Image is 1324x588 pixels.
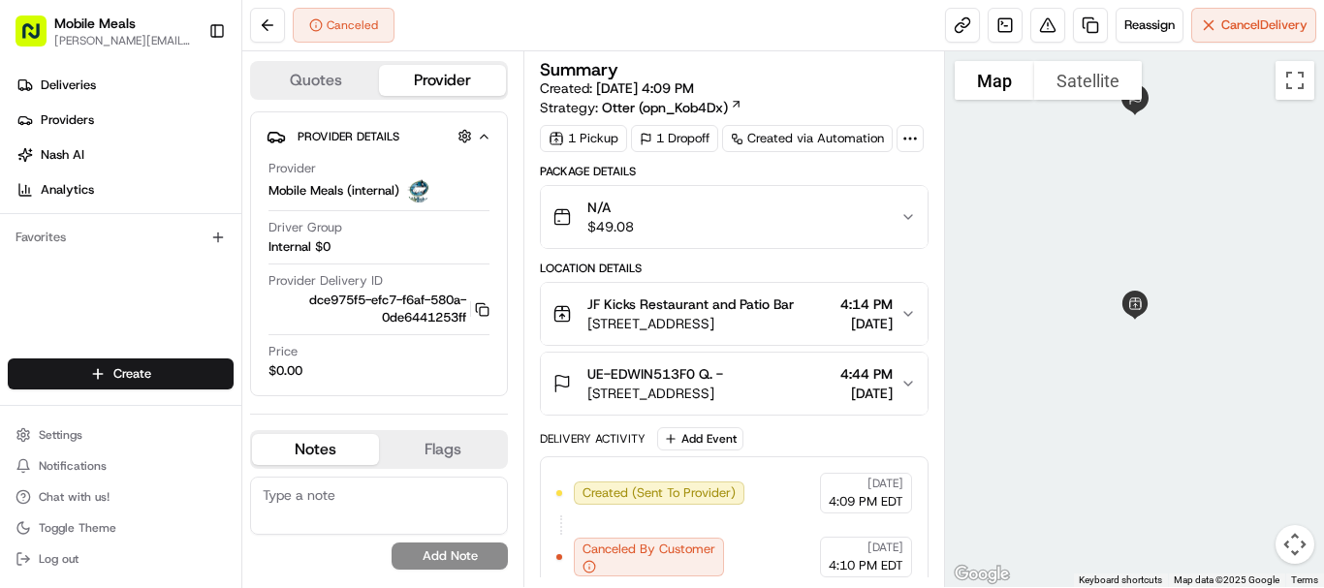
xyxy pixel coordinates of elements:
span: Create [113,365,151,383]
img: MM.png [407,179,430,202]
button: Provider Details [267,120,491,152]
span: Otter (opn_Kob4Dx) [602,98,728,117]
span: Providers [41,111,94,129]
div: Favorites [8,222,234,253]
div: Package Details [540,164,929,179]
button: N/A$49.08 [541,186,928,248]
button: Notes [252,434,379,465]
span: $49.08 [587,217,634,236]
button: Settings [8,421,234,449]
button: Provider [379,65,506,96]
img: Google [950,562,1014,587]
span: Created (Sent To Provider) [583,484,736,502]
button: Toggle fullscreen view [1276,61,1314,100]
span: Toggle Theme [39,520,116,536]
span: [STREET_ADDRESS] [587,384,723,403]
a: Providers [8,105,241,136]
span: Chat with us! [39,489,110,505]
span: Mobile Meals (internal) [268,182,399,200]
h3: Summary [540,61,618,78]
span: Cancel Delivery [1221,16,1308,34]
span: Provider Delivery ID [268,272,383,290]
span: N/A [587,198,634,217]
div: Delivery Activity [540,431,646,447]
button: Mobile Meals[PERSON_NAME][EMAIL_ADDRESS][DOMAIN_NAME] [8,8,201,54]
a: Open this area in Google Maps (opens a new window) [950,562,1014,587]
span: Canceled By Customer [583,541,715,558]
button: UE-EDWIN513F0 Q. -[STREET_ADDRESS]4:44 PM[DATE] [541,353,928,415]
span: Nash AI [41,146,84,164]
button: Add Event [657,427,743,450]
button: Create [8,358,234,389]
span: 4:14 PM [840,294,893,314]
span: Driver Group [268,219,342,236]
button: Keyboard shortcuts [1079,573,1162,587]
button: JF Kicks Restaurant and Patio Bar[STREET_ADDRESS]4:14 PM[DATE] [541,283,928,345]
button: Quotes [252,65,379,96]
span: [DATE] [867,476,903,491]
span: Deliveries [41,77,96,94]
span: Provider [268,160,316,177]
button: Canceled [293,8,394,43]
div: Location Details [540,261,929,276]
button: Reassign [1116,8,1183,43]
span: $0.00 [268,362,302,380]
span: [STREET_ADDRESS] [587,314,794,333]
a: Otter (opn_Kob4Dx) [602,98,742,117]
span: Created: [540,78,694,98]
button: Show street map [955,61,1034,100]
div: 1 Pickup [540,125,627,152]
a: Terms [1291,574,1318,585]
button: Toggle Theme [8,514,234,542]
span: Log out [39,551,79,567]
span: [DATE] [840,314,893,333]
button: Flags [379,434,506,465]
button: [PERSON_NAME][EMAIL_ADDRESS][DOMAIN_NAME] [54,33,193,48]
span: 4:44 PM [840,364,893,384]
button: Chat with us! [8,483,234,511]
span: [DATE] [867,540,903,555]
button: Show satellite imagery [1034,61,1142,100]
button: Log out [8,545,234,573]
span: Provider Details [298,129,399,144]
a: Deliveries [8,70,241,101]
span: [DATE] [840,384,893,403]
span: Settings [39,427,82,443]
span: Analytics [41,181,94,199]
a: Nash AI [8,139,241,170]
button: CancelDelivery [1191,8,1316,43]
div: 1 Dropoff [631,125,718,152]
span: Notifications [39,458,107,474]
button: Mobile Meals [54,14,136,33]
a: Created via Automation [722,125,893,152]
span: Price [268,343,298,360]
span: Internal $0 [268,238,331,256]
div: Strategy: [540,98,742,117]
span: JF Kicks Restaurant and Patio Bar [587,294,794,314]
span: 4:10 PM EDT [829,557,903,574]
button: Notifications [8,452,234,480]
span: Reassign [1124,16,1175,34]
a: Analytics [8,174,241,205]
span: 4:09 PM EDT [829,493,903,511]
button: Map camera controls [1276,525,1314,564]
span: [DATE] 4:09 PM [596,79,694,97]
span: Map data ©2025 Google [1174,574,1279,585]
span: UE-EDWIN513F0 Q. - [587,364,723,384]
button: dce975f5-efc7-f6af-580a-0de6441253ff [268,292,489,326]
